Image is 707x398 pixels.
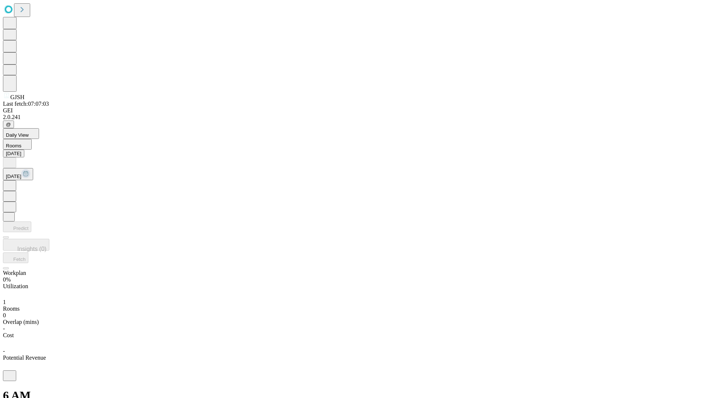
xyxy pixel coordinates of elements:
button: Fetch [3,252,28,263]
button: Rooms [3,139,32,150]
span: Potential Revenue [3,355,46,361]
span: Rooms [6,143,21,149]
span: GJSH [10,94,24,100]
button: [DATE] [3,168,33,180]
span: Utilization [3,283,28,289]
span: Daily View [6,132,29,138]
button: Insights (0) [3,239,49,251]
span: [DATE] [6,174,21,179]
span: 0% [3,276,11,283]
span: Rooms [3,306,20,312]
span: Workplan [3,270,26,276]
span: - [3,325,5,332]
div: 2.0.241 [3,114,704,121]
span: Insights (0) [17,246,46,252]
button: Daily View [3,128,39,139]
div: GEI [3,107,704,114]
span: 0 [3,312,6,318]
button: @ [3,121,14,128]
span: Cost [3,332,14,338]
span: Overlap (mins) [3,319,39,325]
span: @ [6,122,11,127]
span: Last fetch: 07:07:03 [3,101,49,107]
span: - [3,348,5,354]
span: 1 [3,299,6,305]
button: Predict [3,221,31,232]
button: [DATE] [3,150,24,157]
